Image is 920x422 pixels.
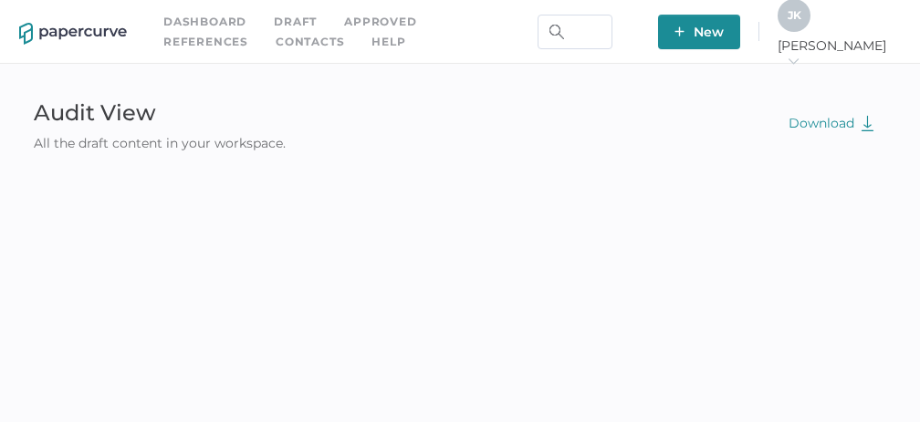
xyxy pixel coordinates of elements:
span: [PERSON_NAME] [778,37,901,70]
a: Contacts [276,32,344,52]
a: Dashboard [163,12,246,32]
a: Draft [274,12,317,32]
img: plus-white.e19ec114.svg [674,26,685,36]
button: Download [770,106,893,140]
input: Search Workspace [538,15,612,49]
span: Download [789,115,874,131]
button: New [658,15,740,49]
a: Approved [344,12,416,32]
div: Audit View [14,93,306,133]
img: papercurve-logo-colour.7244d18c.svg [19,23,127,45]
span: New [674,15,724,49]
i: arrow_right [787,55,800,67]
span: J K [788,8,801,22]
div: help [371,32,405,52]
div: All the draft content in your workspace. [14,133,306,153]
img: search.bf03fe8b.svg [549,25,564,39]
a: References [163,32,248,52]
img: download-green.2f70a7b3.svg [861,115,874,131]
